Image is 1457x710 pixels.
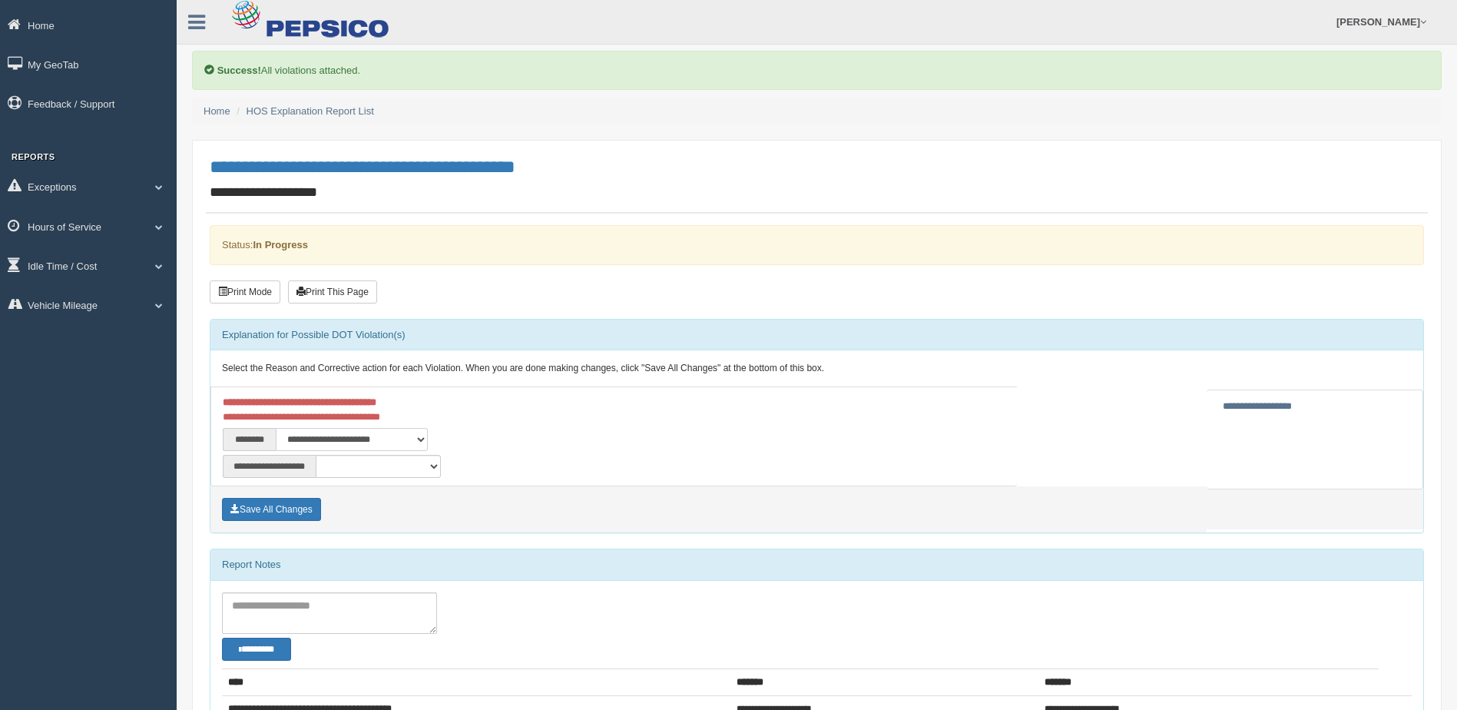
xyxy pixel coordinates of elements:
strong: In Progress [253,239,308,250]
div: Report Notes [210,549,1423,580]
div: Status: [210,225,1424,264]
a: HOS Explanation Report List [247,105,374,117]
div: Select the Reason and Corrective action for each Violation. When you are done making changes, cli... [210,350,1423,387]
b: Success! [217,65,261,76]
div: Explanation for Possible DOT Violation(s) [210,320,1423,350]
button: Change Filter Options [222,638,291,661]
button: Print This Page [288,280,377,304]
button: Print Mode [210,280,280,304]
a: Home [204,105,230,117]
div: All violations attached. [192,51,1442,90]
button: Save [222,498,321,521]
